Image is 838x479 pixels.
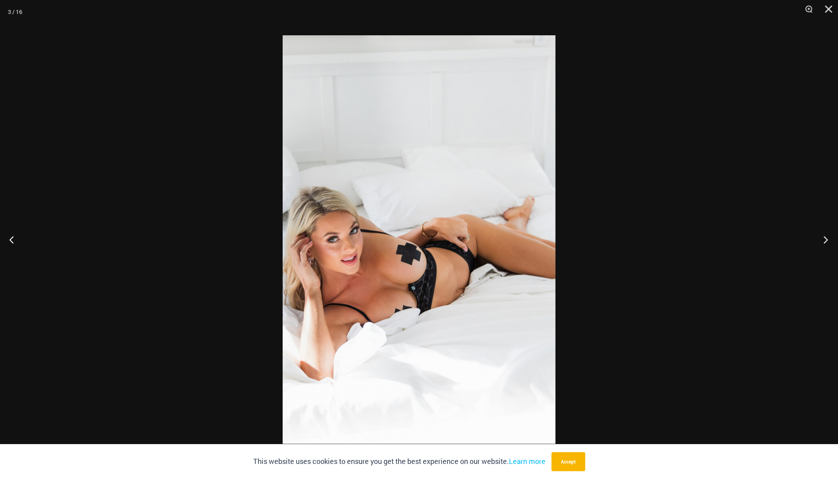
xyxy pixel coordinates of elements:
[509,456,545,466] a: Learn more
[8,6,22,18] div: 3 / 16
[551,452,585,471] button: Accept
[253,456,545,468] p: This website uses cookies to ensure you get the best experience on our website.
[808,220,838,259] button: Next
[283,35,555,444] img: Nights Fall Silver Leopard 1036 Bra 6046 Thong 10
